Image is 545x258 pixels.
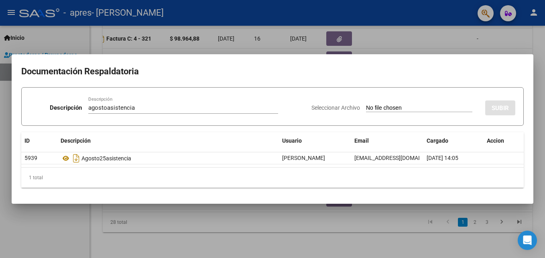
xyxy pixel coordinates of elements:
[311,104,360,111] span: Seleccionar Archivo
[282,137,302,144] span: Usuario
[487,137,504,144] span: Accion
[21,64,524,79] h2: Documentación Respaldatoria
[24,137,30,144] span: ID
[282,155,325,161] span: [PERSON_NAME]
[492,104,509,112] span: SUBIR
[61,137,91,144] span: Descripción
[21,168,524,188] div: 1 total
[24,155,37,161] span: 5939
[518,231,537,250] div: Open Intercom Messenger
[484,132,524,149] datatable-header-cell: Accion
[354,155,443,161] span: [EMAIL_ADDRESS][DOMAIN_NAME]
[423,132,484,149] datatable-header-cell: Cargado
[351,132,423,149] datatable-header-cell: Email
[57,132,279,149] datatable-header-cell: Descripción
[21,132,57,149] datatable-header-cell: ID
[71,152,81,165] i: Descargar documento
[50,103,82,113] p: Descripción
[485,100,515,115] button: SUBIR
[61,152,276,165] div: Agosto25asistencia
[279,132,351,149] datatable-header-cell: Usuario
[354,137,369,144] span: Email
[427,155,458,161] span: [DATE] 14:05
[427,137,448,144] span: Cargado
